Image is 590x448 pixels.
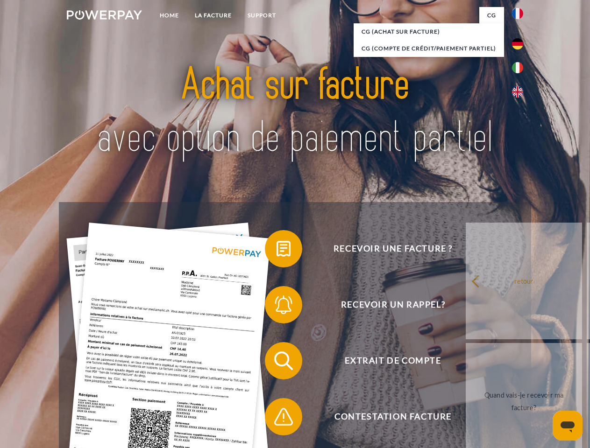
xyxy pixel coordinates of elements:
[354,40,504,57] a: CG (Compte de crédit/paiement partiel)
[278,342,507,379] span: Extrait de compte
[512,38,523,49] img: de
[272,237,295,260] img: qb_bill.svg
[278,230,507,267] span: Recevoir une facture ?
[265,342,508,379] button: Extrait de compte
[187,7,240,24] a: LA FACTURE
[471,389,576,414] div: Quand vais-je recevoir ma facture?
[272,349,295,372] img: qb_search.svg
[89,45,501,179] img: title-powerpay_fr.svg
[240,7,284,24] a: Support
[265,398,508,435] button: Contestation Facture
[272,405,295,428] img: qb_warning.svg
[553,411,583,441] iframe: Bouton de lancement de la fenêtre de messagerie
[471,274,576,287] div: retour
[479,7,504,24] a: CG
[512,8,523,19] img: fr
[67,10,142,20] img: logo-powerpay-white.svg
[265,230,508,267] button: Recevoir une facture ?
[272,293,295,316] img: qb_bell.svg
[512,86,523,98] img: en
[512,62,523,73] img: it
[152,7,187,24] a: Home
[278,398,507,435] span: Contestation Facture
[278,286,507,323] span: Recevoir un rappel?
[354,23,504,40] a: CG (achat sur facture)
[265,286,508,323] button: Recevoir un rappel?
